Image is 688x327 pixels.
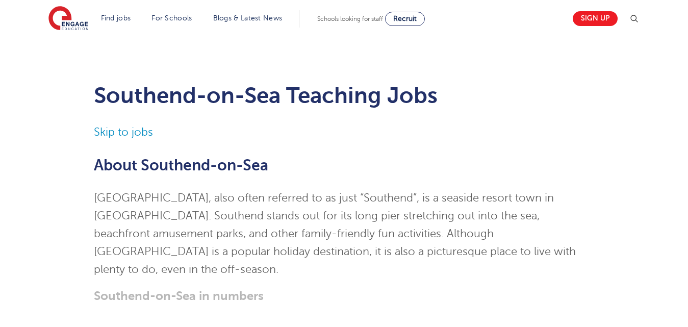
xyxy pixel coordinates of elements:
[213,14,283,22] a: Blogs & Latest News
[317,15,383,22] span: Schools looking for staff
[94,189,594,279] p: [GEOGRAPHIC_DATA], also often referred to as just “Southend”, is a seaside resort town in [GEOGRA...
[573,11,618,26] a: Sign up
[151,14,192,22] a: For Schools
[48,6,88,32] img: Engage Education
[393,15,417,22] span: Recruit
[94,157,594,174] h2: About Southend-on-Sea
[94,83,594,108] h1: Southend-on-Sea Teaching Jobs
[94,289,594,303] h3: Southend-on-Sea in numbers
[101,14,131,22] a: Find jobs
[385,12,425,26] a: Recruit
[94,126,153,138] a: Skip to jobs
